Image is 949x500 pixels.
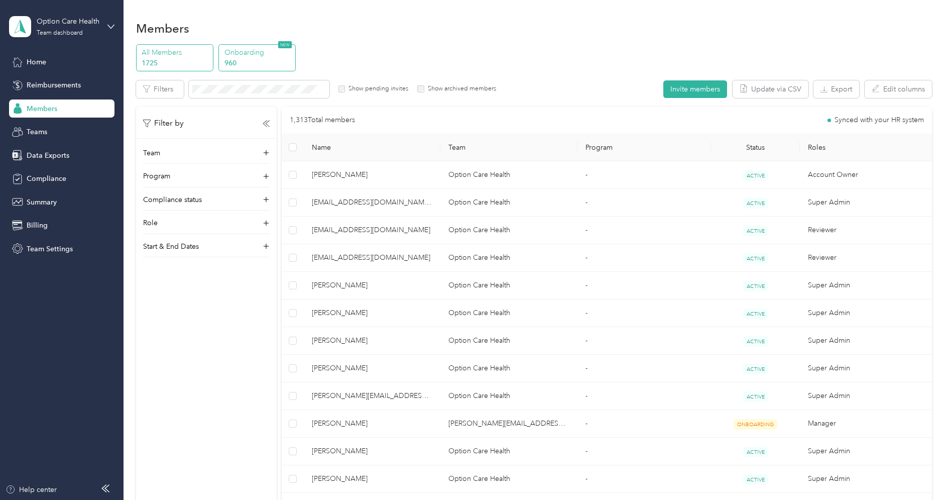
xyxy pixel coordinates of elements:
span: [PERSON_NAME] [312,446,433,457]
span: [PERSON_NAME] [312,473,433,484]
button: Export [813,80,859,98]
span: Reimbursements [27,80,81,90]
th: Roles [800,134,937,161]
td: Collin Riggs [304,272,441,299]
td: Option Care Health [440,327,577,355]
span: Home [27,57,46,67]
td: - [577,355,711,382]
span: ACTIVE [743,309,768,319]
td: Christine Spagnola [304,299,441,327]
td: - [577,299,711,327]
span: Synced with your HR system [835,117,924,124]
td: - [577,410,711,438]
span: Compliance [27,173,66,184]
p: 1,313 Total members [290,115,355,126]
p: Compliance status [143,194,202,205]
span: [PERSON_NAME] [312,280,433,291]
td: - [577,327,711,355]
td: - [577,272,711,299]
span: Teams [27,127,47,137]
td: Option Care Health [440,465,577,493]
span: ACTIVE [743,198,768,209]
span: [PERSON_NAME] [312,335,433,346]
td: Account Owner [800,161,937,189]
td: leslie.butler@navenhealth.com [440,410,577,438]
td: Ruth Jones [304,327,441,355]
td: Adrienne Chapin [304,161,441,189]
span: ACTIVE [743,447,768,457]
td: Super Admin [800,327,937,355]
span: Summary [27,197,57,208]
button: Edit columns [865,80,932,98]
button: Invite members [663,80,727,98]
p: 960 [224,58,293,68]
th: Status [711,134,800,161]
p: Filter by [143,117,184,130]
td: Option Care Health [440,217,577,244]
p: All Members [142,47,210,58]
button: Help center [6,484,57,495]
span: Team Settings [27,244,73,254]
td: Super Admin [800,272,937,299]
td: favr1+optioncare@everlance.com [304,217,441,244]
td: Option Care Health [440,272,577,299]
td: Option Care Health [440,161,577,189]
span: ACTIVE [743,226,768,236]
span: Data Exports [27,150,69,161]
span: ACTIVE [743,253,768,264]
span: ACTIVE [743,336,768,347]
span: [PERSON_NAME] [312,169,433,180]
span: [PERSON_NAME][EMAIL_ADDRESS][PERSON_NAME][DOMAIN_NAME] [312,390,433,402]
label: Show pending invites [345,84,408,93]
span: [EMAIL_ADDRESS][DOMAIN_NAME] (You) [312,197,433,208]
td: Super Admin [800,382,937,410]
span: ACTIVE [743,281,768,291]
span: [EMAIL_ADDRESS][DOMAIN_NAME] [312,252,433,263]
td: Suraj Patel [304,465,441,493]
span: ACTIVE [743,364,768,374]
span: ONBOARDING [734,419,777,430]
span: [PERSON_NAME] [312,418,433,429]
th: Team [440,134,577,161]
span: ACTIVE [743,474,768,485]
h1: Members [136,23,189,34]
button: Filters [136,80,184,98]
td: Super Admin [800,355,937,382]
p: Program [143,171,170,181]
th: Program [577,134,711,161]
td: Option Care Health [440,299,577,327]
td: - [577,244,711,272]
td: - [577,465,711,493]
td: Option Care Health [440,355,577,382]
p: Onboarding [224,47,293,58]
td: ONBOARDING [711,410,800,438]
td: - [577,189,711,217]
td: Emily Willig [304,355,441,382]
td: Manager [800,410,937,438]
td: - [577,217,711,244]
td: Option Care Health [440,189,577,217]
span: [PERSON_NAME] [312,308,433,319]
span: Members [27,104,57,114]
td: Option Care Health [440,382,577,410]
td: courtney.wolf@optioncare.com [304,382,441,410]
p: Start & End Dates [143,241,199,252]
span: ACTIVE [743,391,768,402]
p: 1725 [142,58,210,68]
span: Name [312,143,433,152]
td: Super Admin [800,299,937,327]
span: ACTIVE [743,170,768,181]
p: Role [143,218,158,228]
div: Option Care Health [37,16,99,27]
td: Leslie Butler [304,410,441,438]
td: Option Care Health [440,438,577,465]
label: Show archived members [424,84,496,93]
td: - [577,161,711,189]
button: Update via CSV [733,80,808,98]
iframe: Everlance-gr Chat Button Frame [893,444,949,500]
p: Team [143,148,160,158]
span: NEW [278,41,292,48]
div: Team dashboard [37,30,83,36]
td: Super Admin [800,189,937,217]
